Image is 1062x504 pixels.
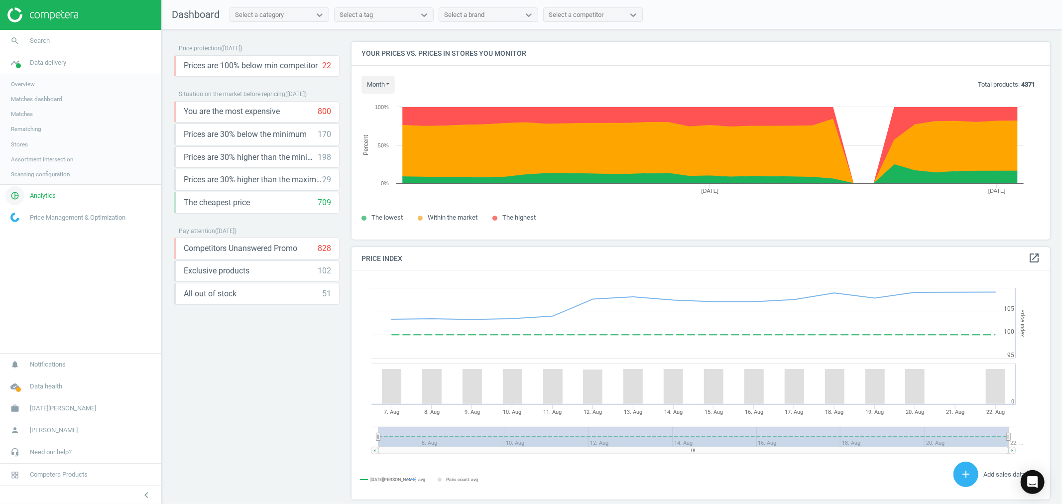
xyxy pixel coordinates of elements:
[318,106,331,117] div: 800
[184,174,322,185] span: Prices are 30% higher than the maximal
[988,188,1006,194] tspan: [DATE]
[424,409,440,415] tspan: 8. Aug
[584,409,602,415] tspan: 12. Aug
[5,53,24,72] i: timeline
[30,36,50,45] span: Search
[624,409,642,415] tspan: 13. Aug
[179,91,285,98] span: Situation on the market before repricing
[826,409,844,415] tspan: 18. Aug
[322,174,331,185] div: 29
[465,409,480,415] tspan: 9. Aug
[11,170,70,178] span: Scanning configuration
[983,471,1025,478] span: Add sales data
[140,489,152,501] i: chevron_left
[184,197,250,208] span: The cheapest price
[946,409,964,415] tspan: 21. Aug
[5,31,24,50] i: search
[705,409,723,415] tspan: 15. Aug
[179,228,215,235] span: Pay attention
[361,76,395,94] button: month
[384,409,399,415] tspan: 7. Aug
[986,409,1005,415] tspan: 22. Aug
[1021,470,1045,494] div: Open Intercom Messenger
[184,152,318,163] span: Prices are 30% higher than the minimum
[543,409,562,415] tspan: 11. Aug
[1028,252,1040,264] i: open_in_new
[785,409,804,415] tspan: 17. Aug
[352,247,1050,270] h4: Price Index
[1011,398,1014,405] text: 0
[5,421,24,440] i: person
[865,409,884,415] tspan: 19. Aug
[11,140,28,148] span: Stores
[906,409,924,415] tspan: 20. Aug
[378,142,389,148] text: 50%
[318,243,331,254] div: 828
[30,191,56,200] span: Analytics
[745,409,763,415] tspan: 16. Aug
[5,355,24,374] i: notifications
[11,110,33,118] span: Matches
[10,213,19,222] img: wGWNvw8QSZomAAAAABJRU5ErkJggg==
[30,448,72,457] span: Need our help?
[5,377,24,396] i: cloud_done
[172,8,220,20] span: Dashboard
[30,470,88,479] span: Competera Products
[702,188,719,194] tspan: [DATE]
[184,60,318,71] span: Prices are 100% below min competitor
[340,10,373,19] div: Select a tag
[1010,440,1023,446] tspan: 22. …
[549,10,603,19] div: Select a competitor
[362,134,369,155] tspan: Percent
[285,91,307,98] span: ( [DATE] )
[1028,252,1040,265] a: open_in_new
[215,228,236,235] span: ( [DATE] )
[318,265,331,276] div: 102
[184,265,249,276] span: Exclusive products
[5,399,24,418] i: work
[11,125,41,133] span: Rematching
[502,214,536,221] span: The highest
[1021,81,1035,88] b: 4371
[375,104,389,110] text: 100%
[352,42,1050,65] h4: Your prices vs. prices in stores you monitor
[221,45,242,52] span: ( [DATE] )
[30,213,125,222] span: Price Management & Optimization
[428,214,477,221] span: Within the market
[235,10,284,19] div: Select a category
[11,155,73,163] span: Assortment intersection
[5,443,24,462] i: headset_mic
[503,409,522,415] tspan: 10. Aug
[11,95,62,103] span: Matches dashboard
[1004,305,1014,312] text: 105
[322,288,331,299] div: 51
[184,243,297,254] span: Competitors Unanswered Promo
[444,10,484,19] div: Select a brand
[960,468,972,480] i: add
[179,45,221,52] span: Price protection
[418,477,425,482] tspan: avg
[184,106,280,117] span: You are the most expensive
[978,80,1035,89] p: Total products:
[184,288,236,299] span: All out of stock
[446,477,478,482] tspan: Pairs count: avg
[134,489,159,502] button: chevron_left
[5,186,24,205] i: pie_chart_outlined
[7,7,78,22] img: ajHJNr6hYgQAAAAASUVORK5CYII=
[30,58,66,67] span: Data delivery
[371,214,403,221] span: The lowest
[11,80,35,88] span: Overview
[381,180,389,186] text: 0%
[30,426,78,435] span: [PERSON_NAME]
[322,60,331,71] div: 22
[664,409,683,415] tspan: 14. Aug
[1004,328,1014,335] text: 100
[30,382,62,391] span: Data health
[184,129,307,140] span: Prices are 30% below the minimum
[318,152,331,163] div: 198
[1019,310,1026,337] tspan: Price Index
[1007,352,1014,359] text: 95
[370,477,416,482] tspan: [DATE][PERSON_NAME]
[953,462,978,487] button: add
[318,129,331,140] div: 170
